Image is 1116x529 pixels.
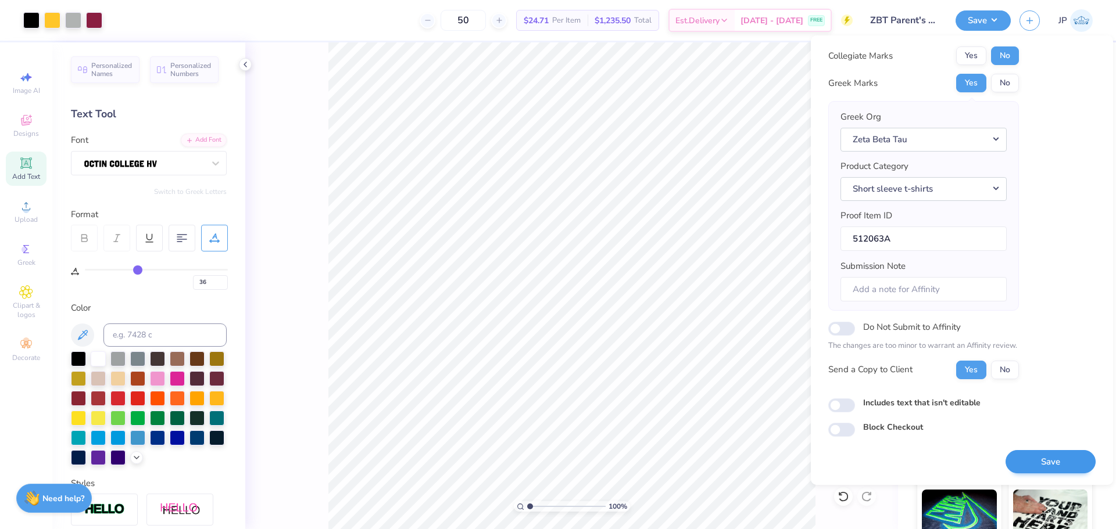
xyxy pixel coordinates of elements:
[956,46,986,65] button: Yes
[6,301,46,319] span: Clipart & logos
[863,397,981,409] label: Includes text that isn't editable
[956,361,986,379] button: Yes
[840,160,908,173] label: Product Category
[1058,9,1093,32] a: JP
[956,74,986,92] button: Yes
[840,177,1007,201] button: Short sleeve t-shirts
[840,209,892,222] label: Proof Item ID
[91,62,133,78] span: Personalized Names
[634,15,652,27] span: Total
[17,258,35,267] span: Greek
[991,361,1019,379] button: No
[12,172,40,181] span: Add Text
[13,86,40,95] span: Image AI
[71,477,227,490] div: Styles
[675,15,720,27] span: Est. Delivery
[441,10,486,31] input: – –
[71,134,88,147] label: Font
[828,77,878,90] div: Greek Marks
[863,421,923,433] label: Block Checkout
[840,277,1007,302] input: Add a note for Affinity
[71,106,227,122] div: Text Tool
[828,340,1019,352] p: The changes are too minor to warrant an Affinity review.
[71,301,227,315] div: Color
[170,62,212,78] span: Personalized Numbers
[810,16,822,24] span: FREE
[1058,14,1067,27] span: JP
[103,323,227,347] input: e.g. 7428 c
[42,493,84,504] strong: Need help?
[840,110,881,124] label: Greek Org
[13,129,39,138] span: Designs
[828,49,893,63] div: Collegiate Marks
[991,74,1019,92] button: No
[595,15,631,27] span: $1,235.50
[15,215,38,224] span: Upload
[991,46,1019,65] button: No
[840,128,1007,152] button: Zeta Beta Tau
[181,134,227,147] div: Add Font
[84,503,125,516] img: Stroke
[741,15,803,27] span: [DATE] - [DATE]
[861,9,947,32] input: Untitled Design
[154,187,227,196] button: Switch to Greek Letters
[840,260,906,273] label: Submission Note
[1070,9,1093,32] img: John Paul Torres
[160,502,201,517] img: Shadow
[1006,450,1096,474] button: Save
[863,319,961,334] label: Do Not Submit to Affinity
[552,15,581,27] span: Per Item
[71,208,228,221] div: Format
[12,353,40,362] span: Decorate
[956,10,1011,31] button: Save
[828,363,913,376] div: Send a Copy to Client
[609,501,627,512] span: 100 %
[524,15,549,27] span: $24.71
